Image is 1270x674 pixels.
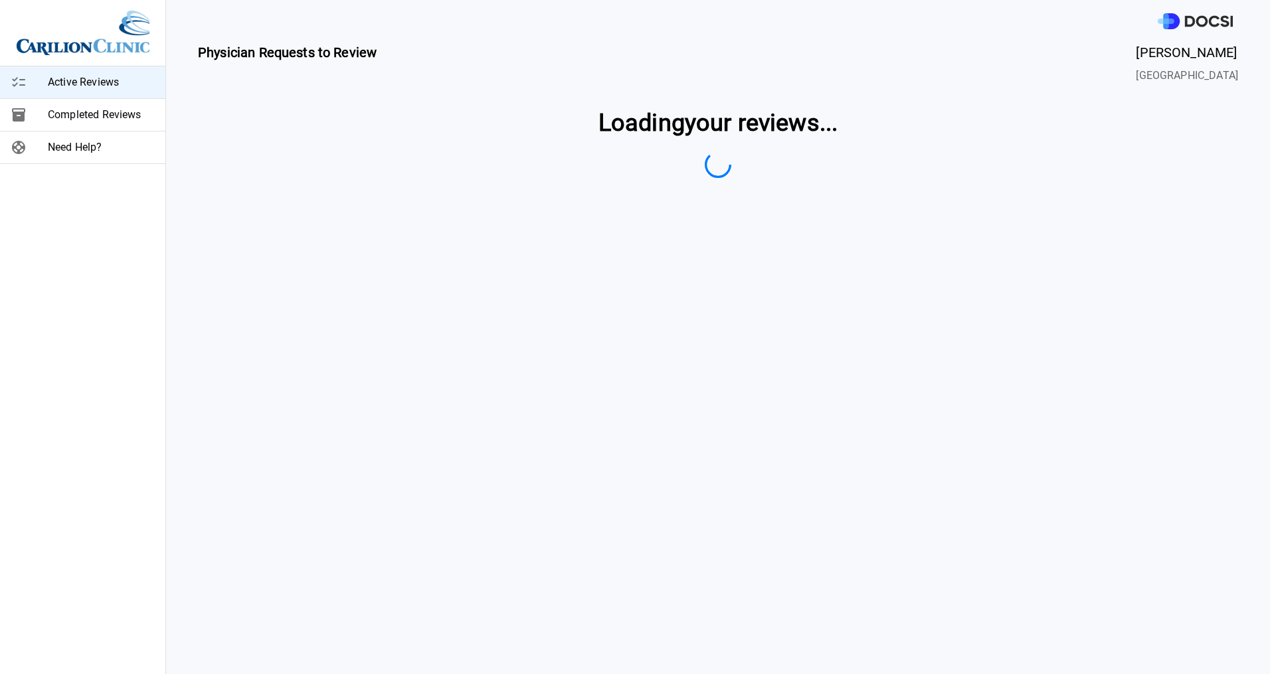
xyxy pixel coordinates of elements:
[1136,42,1238,62] span: [PERSON_NAME]
[598,105,838,141] span: Loading your reviews ...
[48,107,155,123] span: Completed Reviews
[198,42,377,84] span: Physician Requests to Review
[48,139,155,155] span: Need Help?
[48,74,155,90] span: Active Reviews
[1158,13,1233,30] img: DOCSI Logo
[1136,68,1238,84] span: [GEOGRAPHIC_DATA]
[17,11,149,55] img: Site Logo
